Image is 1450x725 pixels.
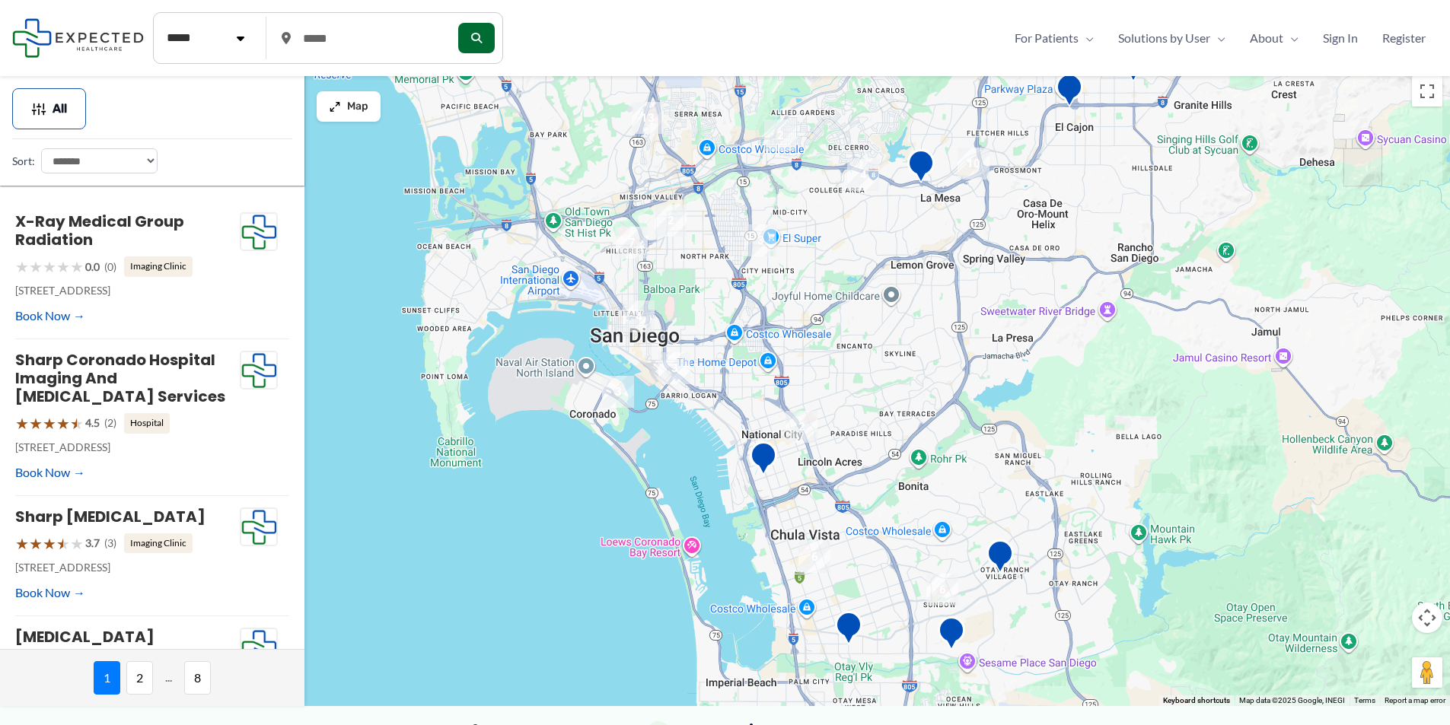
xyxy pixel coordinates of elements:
[764,119,796,151] div: 2
[847,159,879,191] div: 4
[126,661,153,695] span: 2
[31,101,46,116] img: Filter
[43,409,56,437] span: ★
[15,211,184,250] a: X-Ray Medical Group Radiation
[1250,27,1283,49] span: About
[15,558,240,577] p: [STREET_ADDRESS]
[15,626,155,647] a: [MEDICAL_DATA]
[159,661,178,695] span: ...
[1354,696,1375,704] a: Terms (opens in new tab)
[744,224,776,256] div: 3
[15,437,240,457] p: [STREET_ADDRESS]
[56,409,70,437] span: ★
[1210,27,1225,49] span: Menu Toggle
[85,413,100,433] span: 4.5
[1163,695,1230,706] button: Keyboard shortcuts
[1239,696,1345,704] span: Map data ©2025 Google, INEGI
[786,411,817,443] div: 2
[632,102,664,134] div: 13
[43,529,56,558] span: ★
[124,256,193,276] span: Imaging Clinic
[29,253,43,281] span: ★
[1106,27,1238,49] a: Solutions by UserMenu Toggle
[1311,27,1370,49] a: Sign In
[241,351,277,390] img: Expected Healthcare Logo
[623,300,655,332] div: 4
[616,227,648,259] div: 7
[15,253,29,281] span: ★
[85,533,100,553] span: 3.7
[15,506,206,527] a: Sharp [MEDICAL_DATA]
[958,148,990,180] div: 10
[241,628,277,666] img: Expected Healthcare Logo
[15,409,29,437] span: ★
[12,151,35,171] label: Sort:
[329,100,341,113] img: Maximize
[835,611,862,650] div: Western Diagnostic Imaging
[1412,657,1442,688] button: Drag Pegman onto the map to open Street View
[29,529,43,558] span: ★
[29,409,43,437] span: ★
[43,253,56,281] span: ★
[655,205,687,237] div: 2
[798,541,830,573] div: 6
[53,103,67,114] span: All
[70,253,84,281] span: ★
[1283,27,1299,49] span: Menu Toggle
[184,661,211,695] span: 8
[938,616,965,655] div: Professional Imaging Services
[1118,27,1210,49] span: Solutions by User
[602,376,634,408] div: 3
[317,91,381,122] button: Map
[15,581,85,604] a: Book Now
[104,413,116,433] span: (2)
[85,257,100,277] span: 0.0
[1002,27,1106,49] a: For PatientsMenu Toggle
[1385,696,1445,704] a: Report a map error
[1056,73,1083,112] div: Silk Thermal Imaging
[104,533,116,553] span: (3)
[241,213,277,251] img: Expected Healthcare Logo
[15,281,240,300] p: [STREET_ADDRESS]
[241,508,277,546] img: Expected Healthcare Logo
[658,352,690,384] div: 3
[15,461,85,484] a: Book Now
[750,441,777,480] div: Imaging Healthcare Specialists &#8211; National City
[124,413,170,433] span: Hospital
[12,88,86,129] button: All
[56,529,70,558] span: ★
[1382,27,1426,49] span: Register
[15,349,225,407] a: Sharp Coronado Hospital Imaging and [MEDICAL_DATA] Services
[1412,76,1442,107] button: Toggle fullscreen view
[1370,27,1438,49] a: Register
[1015,27,1079,49] span: For Patients
[94,661,120,695] span: 1
[1323,27,1358,49] span: Sign In
[15,304,85,327] a: Book Now
[70,529,84,558] span: ★
[1238,27,1311,49] a: AboutMenu Toggle
[104,257,116,277] span: (0)
[1412,603,1442,633] button: Map camera controls
[70,409,84,437] span: ★
[986,539,1014,578] div: Sharp Rees-Stealy Otay Ranch Radiology and Mammography
[907,149,935,188] div: X-Ray Medical Group Inc
[15,529,29,558] span: ★
[347,100,368,113] span: Map
[12,18,144,57] img: Expected Healthcare Logo - side, dark font, small
[124,533,193,553] span: Imaging Clinic
[926,574,958,606] div: 6
[56,253,70,281] span: ★
[1079,27,1094,49] span: Menu Toggle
